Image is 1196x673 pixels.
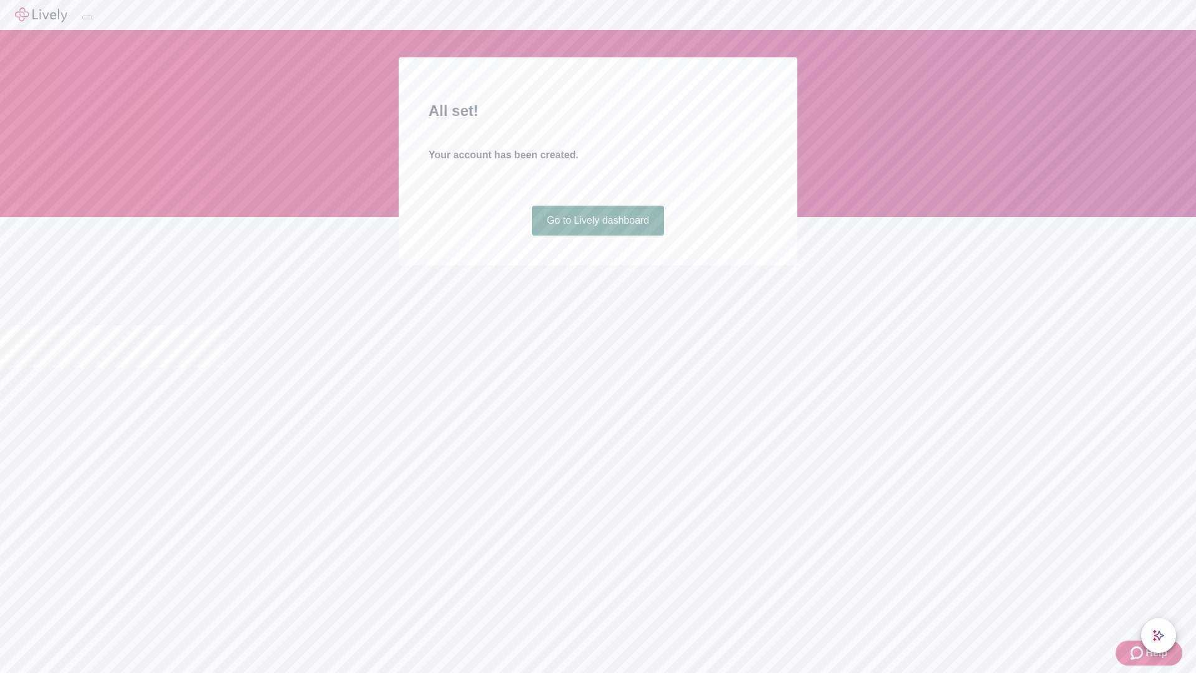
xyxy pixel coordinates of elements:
[1141,618,1176,653] button: chat
[82,16,92,19] button: Log out
[1152,629,1165,642] svg: Lively AI Assistant
[532,206,665,236] a: Go to Lively dashboard
[1146,646,1167,661] span: Help
[15,7,67,22] img: Lively
[429,148,767,163] h4: Your account has been created.
[1131,646,1146,661] svg: Zendesk support icon
[429,100,767,122] h2: All set!
[1116,641,1182,666] button: Zendesk support iconHelp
